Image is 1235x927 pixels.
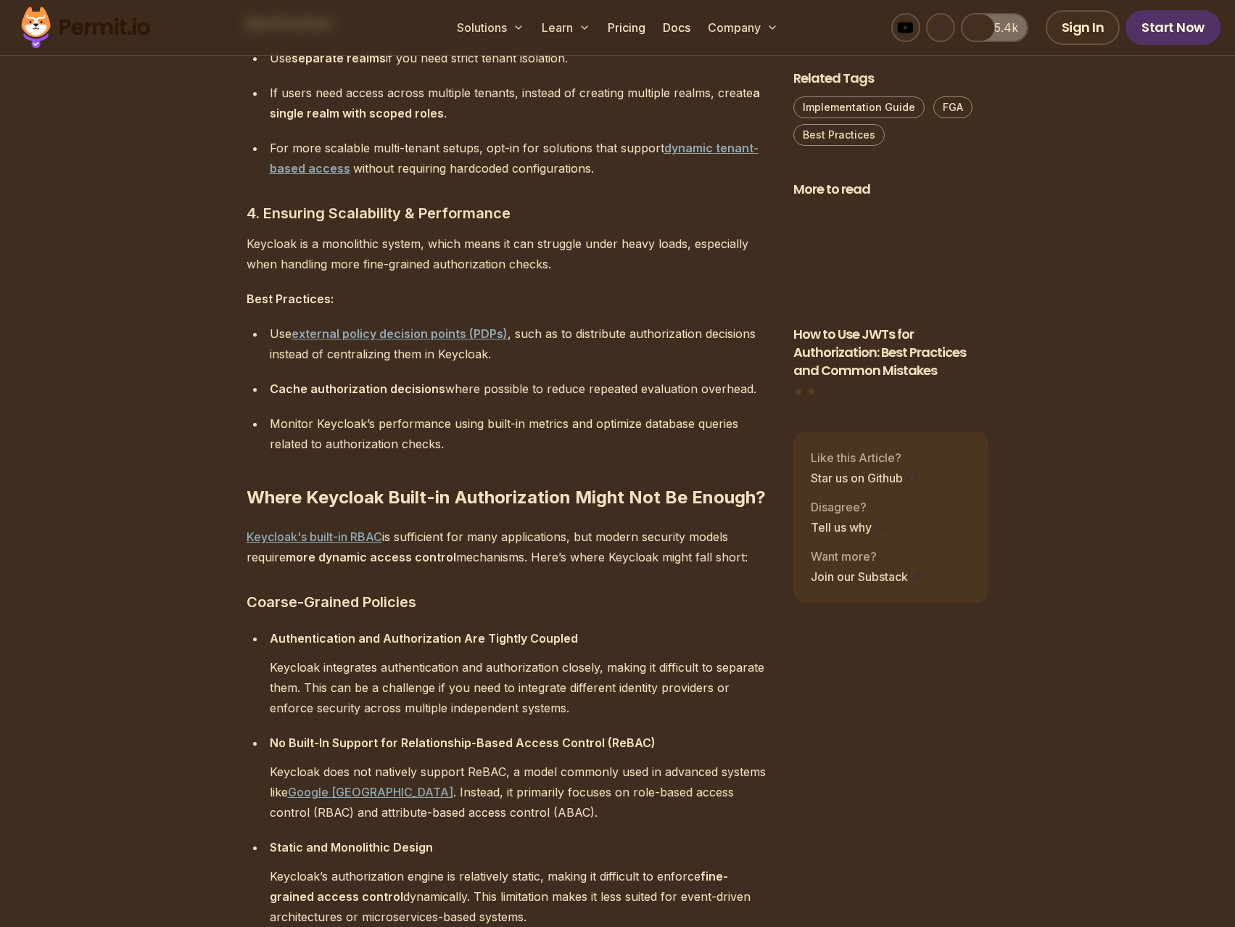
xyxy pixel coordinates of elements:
a: Keycloak's built-in RBAC [247,530,382,544]
p: Like this Article? [811,449,919,466]
h3: Coarse-Grained Policies [247,590,770,614]
strong: more dynamic access control [286,550,456,564]
a: Join our Substack [811,568,924,585]
button: Go to slide 1 [796,389,801,395]
div: Posts [793,207,989,397]
a: Tell us why [811,519,888,536]
a: Implementation Guide [793,96,925,118]
strong: Cache authorization decisions [270,382,445,396]
p: Want more? [811,548,924,565]
h3: How to Use JWTs for Authorization: Best Practices and Common Mistakes [793,326,989,379]
button: Go to slide 3 [821,389,827,395]
strong: separate realms [292,51,386,65]
h2: Where Keycloak Built-in Authorization Might Not Be Enough? [247,428,770,509]
div: For more scalable multi-tenant setups, opt-in for solutions that support without requiring hardco... [270,138,770,178]
div: Use , such as to distribute authorization decisions instead of centralizing them in Keycloak. [270,324,770,364]
h2: Related Tags [793,70,989,88]
a: Pricing [602,13,651,42]
div: Use if you need strict tenant isolation. [270,48,770,68]
img: How to Use JWTs for Authorization: Best Practices and Common Mistakes [793,207,989,318]
button: Go to slide 2 [809,389,814,395]
p: Keycloak does not natively support ReBAC, a model commonly used in advanced systems like . Instea... [270,762,770,823]
p: is sufficient for many applications, but modern security models require mechanisms. Here’s where ... [247,527,770,567]
p: Keycloak integrates authentication and authorization closely, making it difficult to separate the... [270,657,770,718]
a: external policy decision points (PDPs) [292,326,508,341]
h2: More to read [793,181,989,199]
strong: No Built-In Support for Relationship-Based Access Control (ReBAC) [270,736,656,750]
strong: Authentication and Authorization Are Tightly Coupled [270,631,578,646]
p: Disagree? [811,498,888,516]
a: Star us on Github [811,469,919,487]
h3: 4. Ensuring Scalability & Performance [247,202,770,225]
p: Keycloak’s authorization engine is relatively static, making it difficult to enforce dynamically.... [270,866,770,927]
strong: Best Practices: [247,292,334,306]
strong: Static and Monolithic Design [270,840,433,854]
button: Solutions [451,13,530,42]
a: How to Use JWTs for Authorization: Best Practices and Common MistakesHow to Use JWTs for Authoriz... [793,207,989,380]
div: Monitor Keycloak’s performance using built-in metrics and optimize database queries related to au... [270,413,770,454]
a: 5.4k [961,13,1028,42]
img: Permit logo [15,3,157,52]
a: Sign In [1046,10,1120,45]
a: Docs [657,13,696,42]
a: Best Practices [793,124,885,146]
p: Keycloak is a monolithic system, which means it can struggle under heavy loads, especially when h... [247,234,770,274]
li: 3 of 3 [793,207,989,380]
strong: dynamic [664,141,713,155]
a: Google [GEOGRAPHIC_DATA] [288,785,453,799]
a: FGA [933,96,972,118]
span: 5.4k [986,19,1018,36]
button: Company [702,13,784,42]
a: Start Now [1125,10,1220,45]
button: Learn [536,13,596,42]
div: where possible to reduce repeated evaluation overhead. [270,379,770,399]
div: If users need access across multiple tenants, instead of creating multiple realms, create . [270,83,770,123]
